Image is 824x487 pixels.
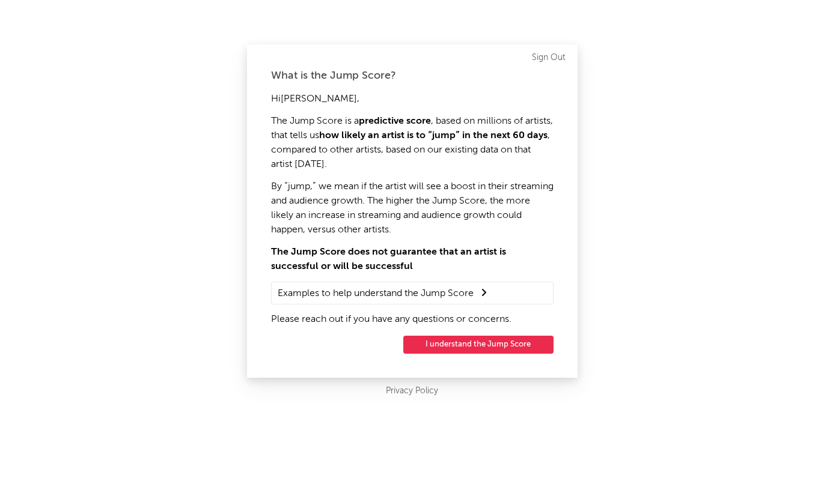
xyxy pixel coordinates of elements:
[271,312,554,327] p: Please reach out if you have any questions or concerns.
[271,247,506,271] strong: The Jump Score does not guarantee that an artist is successful or will be successful
[319,131,548,141] strong: how likely an artist is to “jump” in the next 60 days
[403,336,554,354] button: I understand the Jump Score
[359,116,431,126] strong: predictive score
[271,180,554,237] p: By “jump,” we mean if the artist will see a boost in their streaming and audience growth. The hig...
[278,285,547,301] summary: Examples to help understand the Jump Score
[386,384,438,399] a: Privacy Policy
[271,114,554,172] p: The Jump Score is a , based on millions of artists, that tells us , compared to other artists, ba...
[271,68,554,83] div: What is the Jump Score?
[271,92,554,106] p: Hi [PERSON_NAME] ,
[532,50,566,65] a: Sign Out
